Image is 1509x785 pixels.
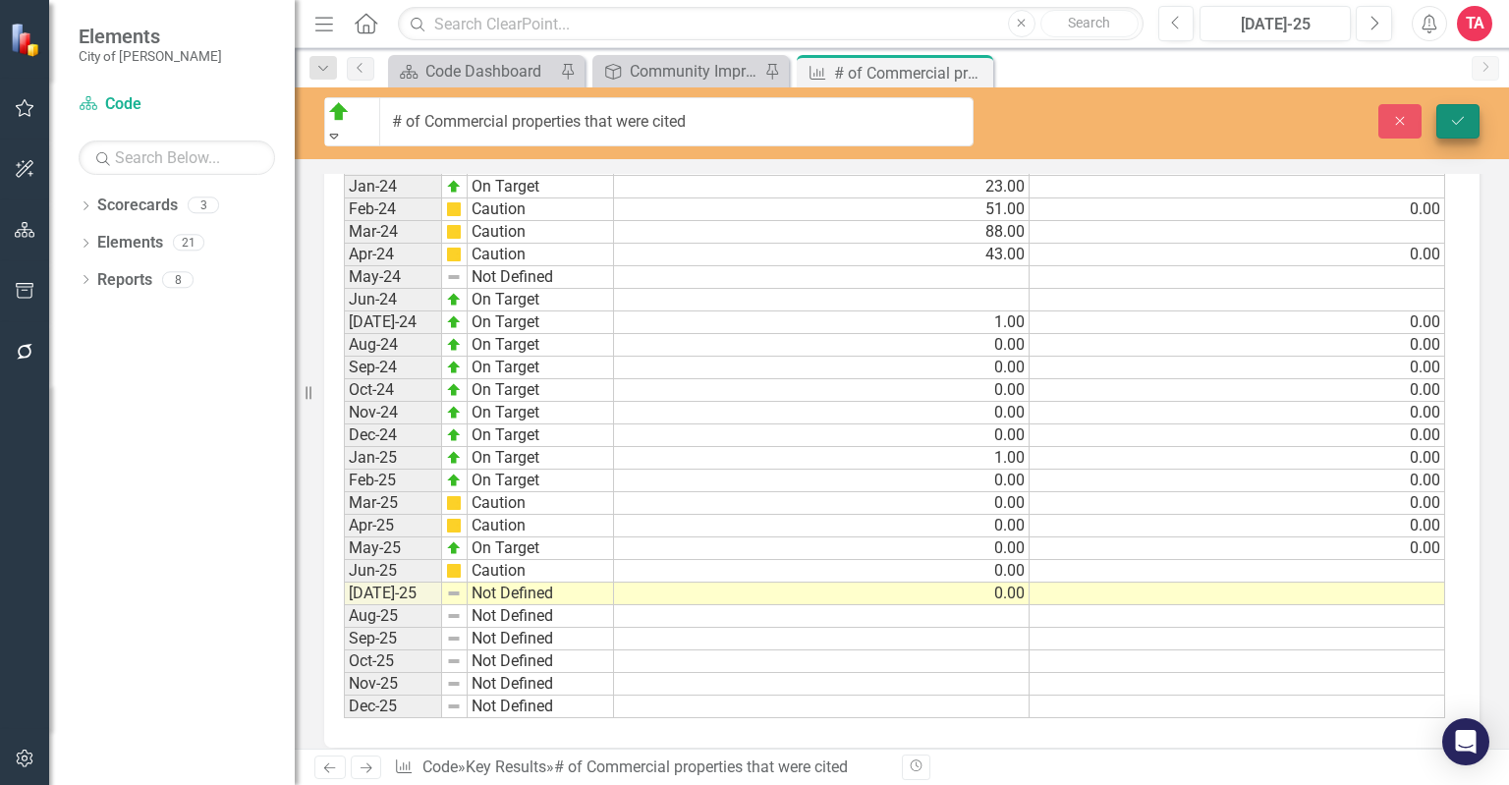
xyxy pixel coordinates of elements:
[614,470,1030,492] td: 0.00
[446,360,462,375] img: zOikAAAAAElFTkSuQmCC
[79,140,275,175] input: Search Below...
[468,402,614,424] td: On Target
[446,201,462,217] img: cBAA0RP0Y6D5n+AAAAAElFTkSuQmCC
[554,757,848,776] div: # of Commercial properties that were cited
[446,405,462,421] img: zOikAAAAAElFTkSuQmCC
[446,653,462,669] img: 8DAGhfEEPCf229AAAAAElFTkSuQmCC
[344,696,442,718] td: Dec-25
[446,495,462,511] img: cBAA0RP0Y6D5n+AAAAAElFTkSuQmCC
[327,100,351,124] img: On Target
[1030,424,1445,447] td: 0.00
[344,334,442,357] td: Aug-24
[614,334,1030,357] td: 0.00
[344,244,442,266] td: Apr-24
[173,235,204,252] div: 21
[446,314,462,330] img: zOikAAAAAElFTkSuQmCC
[466,757,546,776] a: Key Results
[597,59,759,84] a: Community Improvement Program Inspections.
[468,696,614,718] td: Not Defined
[446,540,462,556] img: zOikAAAAAElFTkSuQmCC
[1030,492,1445,515] td: 0.00
[1206,13,1344,36] div: [DATE]-25
[614,357,1030,379] td: 0.00
[1030,402,1445,424] td: 0.00
[344,289,442,311] td: Jun-24
[446,224,462,240] img: cBAA0RP0Y6D5n+AAAAAElFTkSuQmCC
[344,402,442,424] td: Nov-24
[344,628,442,650] td: Sep-25
[344,424,442,447] td: Dec-24
[344,470,442,492] td: Feb-25
[379,97,974,146] input: This field is required
[468,357,614,379] td: On Target
[344,176,442,198] td: Jan-24
[344,537,442,560] td: May-25
[834,61,988,85] div: # of Commercial properties that were cited
[446,699,462,714] img: 8DAGhfEEPCf229AAAAAElFTkSuQmCC
[1030,244,1445,266] td: 0.00
[79,25,222,48] span: Elements
[614,560,1030,583] td: 0.00
[344,357,442,379] td: Sep-24
[344,221,442,244] td: Mar-24
[446,518,462,533] img: cBAA0RP0Y6D5n+AAAAAElFTkSuQmCC
[468,650,614,673] td: Not Defined
[468,628,614,650] td: Not Defined
[468,515,614,537] td: Caution
[446,247,462,262] img: cBAA0RP0Y6D5n+AAAAAElFTkSuQmCC
[614,537,1030,560] td: 0.00
[1457,6,1492,41] button: TA
[1030,334,1445,357] td: 0.00
[1030,470,1445,492] td: 0.00
[630,59,759,84] div: Community Improvement Program Inspections.
[188,197,219,214] div: 3
[10,23,44,57] img: ClearPoint Strategy
[1200,6,1351,41] button: [DATE]-25
[446,450,462,466] img: zOikAAAAAElFTkSuQmCC
[79,48,222,64] small: City of [PERSON_NAME]
[468,583,614,605] td: Not Defined
[468,221,614,244] td: Caution
[614,515,1030,537] td: 0.00
[344,198,442,221] td: Feb-24
[425,59,555,84] div: Code Dashboard
[468,424,614,447] td: On Target
[468,470,614,492] td: On Target
[344,673,442,696] td: Nov-25
[1030,357,1445,379] td: 0.00
[614,583,1030,605] td: 0.00
[468,492,614,515] td: Caution
[468,560,614,583] td: Caution
[446,608,462,624] img: 8DAGhfEEPCf229AAAAAElFTkSuQmCC
[468,289,614,311] td: On Target
[614,379,1030,402] td: 0.00
[344,266,442,289] td: May-24
[614,492,1030,515] td: 0.00
[614,447,1030,470] td: 1.00
[614,311,1030,334] td: 1.00
[468,447,614,470] td: On Target
[344,447,442,470] td: Jan-25
[344,379,442,402] td: Oct-24
[468,334,614,357] td: On Target
[468,379,614,402] td: On Target
[468,605,614,628] td: Not Defined
[468,311,614,334] td: On Target
[398,7,1143,41] input: Search ClearPoint...
[446,382,462,398] img: zOikAAAAAElFTkSuQmCC
[468,266,614,289] td: Not Defined
[97,232,163,254] a: Elements
[1030,198,1445,221] td: 0.00
[614,176,1030,198] td: 23.00
[446,337,462,353] img: zOikAAAAAElFTkSuQmCC
[97,269,152,292] a: Reports
[446,676,462,692] img: 8DAGhfEEPCf229AAAAAElFTkSuQmCC
[446,563,462,579] img: cBAA0RP0Y6D5n+AAAAAElFTkSuQmCC
[344,311,442,334] td: [DATE]-24
[446,292,462,308] img: zOikAAAAAElFTkSuQmCC
[468,673,614,696] td: Not Defined
[344,560,442,583] td: Jun-25
[614,402,1030,424] td: 0.00
[1040,10,1139,37] button: Search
